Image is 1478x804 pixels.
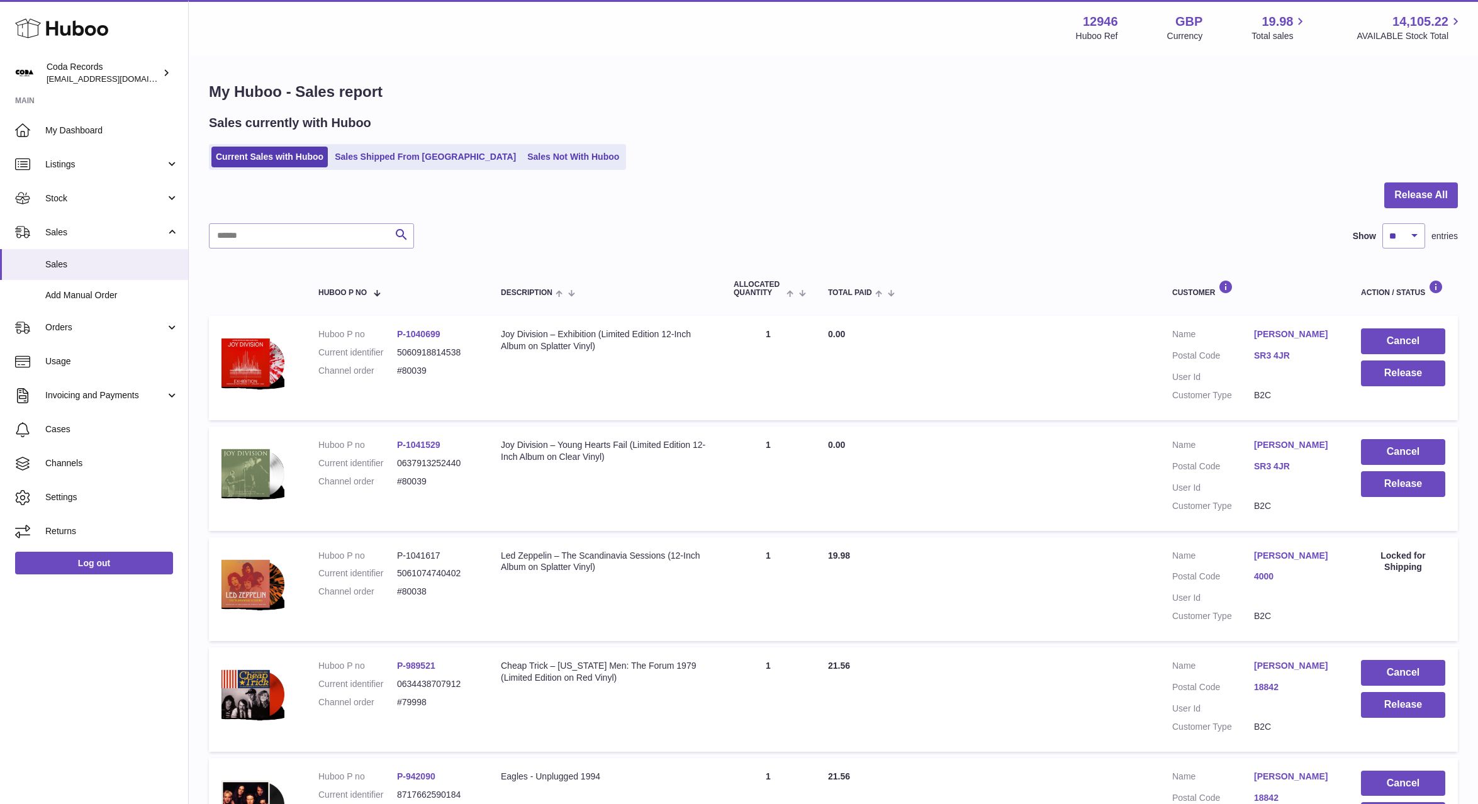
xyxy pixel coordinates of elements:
[734,281,783,297] span: ALLOCATED Quantity
[501,289,552,297] span: Description
[318,567,397,579] dt: Current identifier
[1254,439,1336,451] a: [PERSON_NAME]
[45,389,165,401] span: Invoicing and Payments
[828,289,872,297] span: Total paid
[318,678,397,690] dt: Current identifier
[721,427,815,531] td: 1
[1172,571,1254,586] dt: Postal Code
[318,476,397,488] dt: Channel order
[1254,500,1336,512] dd: B2C
[1392,13,1448,30] span: 14,105.22
[1361,550,1445,574] div: Locked for Shipping
[828,329,845,339] span: 0.00
[1172,771,1254,786] dt: Name
[721,647,815,752] td: 1
[1172,350,1254,365] dt: Postal Code
[1361,692,1445,718] button: Release
[45,159,165,170] span: Listings
[45,125,179,137] span: My Dashboard
[318,660,397,672] dt: Huboo P no
[318,365,397,377] dt: Channel order
[501,328,708,352] div: Joy Division – Exhibition (Limited Edition 12-Inch Album on Splatter Vinyl)
[1361,439,1445,465] button: Cancel
[1254,610,1336,622] dd: B2C
[318,696,397,708] dt: Channel order
[501,550,708,574] div: Led Zeppelin – The Scandinavia Sessions (12-Inch Album on Splatter Vinyl)
[221,660,284,728] img: 129461717588548.png
[1254,721,1336,733] dd: B2C
[721,537,815,642] td: 1
[1361,360,1445,386] button: Release
[828,771,850,781] span: 21.56
[1431,230,1458,242] span: entries
[1353,230,1376,242] label: Show
[721,316,815,420] td: 1
[501,439,708,463] div: Joy Division – Young Hearts Fail (Limited Edition 12-Inch Album on Clear Vinyl)
[1357,13,1463,42] a: 14,105.22 AVAILABLE Stock Total
[1251,30,1307,42] span: Total sales
[1083,13,1118,30] strong: 12946
[1254,792,1336,804] a: 18842
[1254,660,1336,672] a: [PERSON_NAME]
[397,365,476,377] dd: #80039
[1172,610,1254,622] dt: Customer Type
[1172,500,1254,512] dt: Customer Type
[221,439,284,507] img: 1744479162.png
[397,476,476,488] dd: #80039
[1357,30,1463,42] span: AVAILABLE Stock Total
[828,661,850,671] span: 21.56
[1254,771,1336,783] a: [PERSON_NAME]
[1254,550,1336,562] a: [PERSON_NAME]
[1172,721,1254,733] dt: Customer Type
[318,586,397,598] dt: Channel order
[397,440,440,450] a: P-1041529
[397,678,476,690] dd: 0634438707912
[828,550,850,561] span: 19.98
[828,440,845,450] span: 0.00
[1254,461,1336,472] a: SR3 4JR
[45,525,179,537] span: Returns
[397,457,476,469] dd: 0637913252440
[501,660,708,684] div: Cheap Trick – [US_STATE] Men: The Forum 1979 (Limited Edition on Red Vinyl)
[45,423,179,435] span: Cases
[45,193,165,204] span: Stock
[397,771,435,781] a: P-942090
[318,550,397,562] dt: Huboo P no
[211,147,328,167] a: Current Sales with Huboo
[1167,30,1203,42] div: Currency
[330,147,520,167] a: Sales Shipped From [GEOGRAPHIC_DATA]
[1254,681,1336,693] a: 18842
[1361,771,1445,796] button: Cancel
[397,567,476,579] dd: 5061074740402
[523,147,624,167] a: Sales Not With Huboo
[1361,471,1445,497] button: Release
[209,114,371,131] h2: Sales currently with Huboo
[1172,371,1254,383] dt: User Id
[45,491,179,503] span: Settings
[45,321,165,333] span: Orders
[1172,550,1254,565] dt: Name
[1254,328,1336,340] a: [PERSON_NAME]
[1172,482,1254,494] dt: User Id
[1172,703,1254,715] dt: User Id
[47,74,185,84] span: [EMAIL_ADDRESS][DOMAIN_NAME]
[1262,13,1293,30] span: 19.98
[1076,30,1118,42] div: Huboo Ref
[397,329,440,339] a: P-1040699
[318,289,367,297] span: Huboo P no
[1175,13,1202,30] strong: GBP
[15,552,173,574] a: Log out
[45,259,179,271] span: Sales
[45,289,179,301] span: Add Manual Order
[397,586,476,598] dd: #80038
[397,347,476,359] dd: 5060918814538
[318,789,397,801] dt: Current identifier
[397,696,476,708] dd: #79998
[1172,592,1254,604] dt: User Id
[1172,439,1254,454] dt: Name
[221,550,284,618] img: 1744649694.png
[501,771,708,783] div: Eagles - Unplugged 1994
[1172,461,1254,476] dt: Postal Code
[1361,660,1445,686] button: Cancel
[1254,571,1336,583] a: 4000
